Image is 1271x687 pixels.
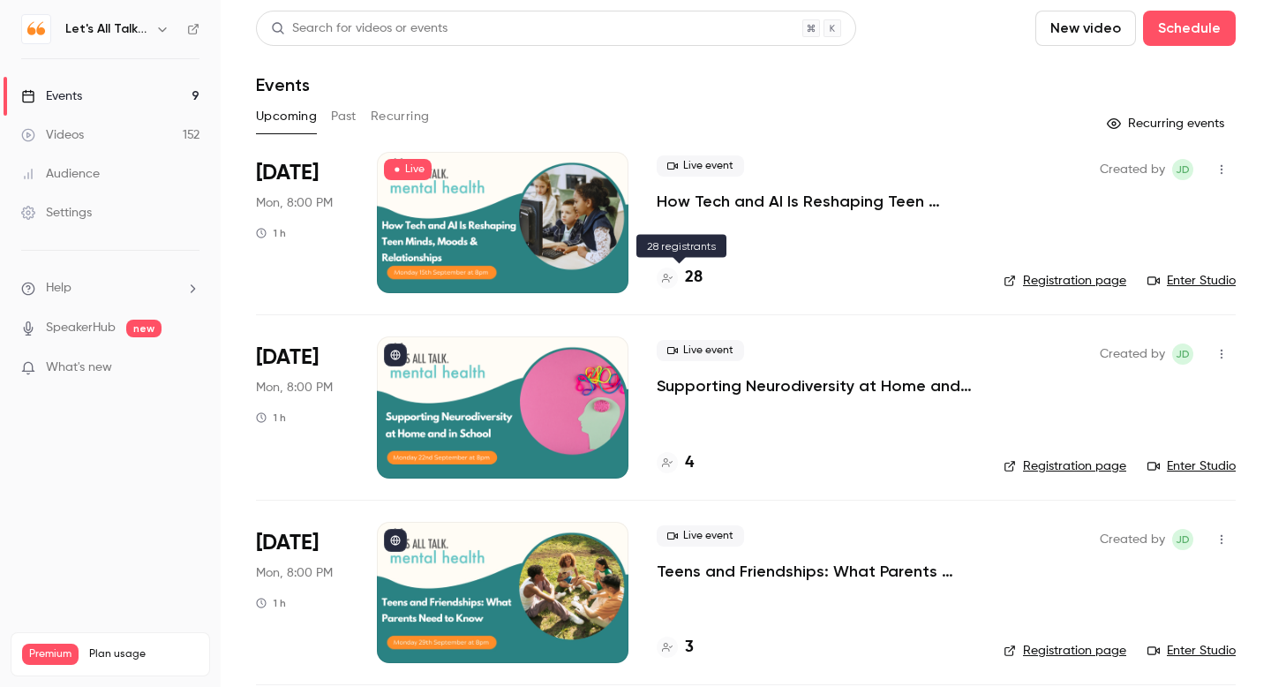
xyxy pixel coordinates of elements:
span: Mon, 8:00 PM [256,379,333,396]
span: [DATE] [256,343,319,372]
span: JD [1176,529,1190,550]
div: 1 h [256,596,286,610]
span: Live event [657,340,744,361]
a: SpeakerHub [46,319,116,337]
span: Live event [657,155,744,177]
a: Enter Studio [1147,457,1236,475]
span: Created by [1100,343,1165,365]
a: Teens and Friendships: What Parents Need to Know [657,561,975,582]
div: Audience [21,165,100,183]
button: Schedule [1143,11,1236,46]
h4: 28 [685,266,703,290]
a: 3 [657,636,694,660]
a: 28 [657,266,703,290]
div: Videos [21,126,84,144]
span: JD [1176,343,1190,365]
button: Recurring [371,102,430,131]
span: new [126,320,162,337]
img: Let's All Talk Mental Health [22,15,50,43]
span: Help [46,279,71,298]
button: Upcoming [256,102,317,131]
button: Past [331,102,357,131]
span: Created by [1100,529,1165,550]
a: Registration page [1004,457,1126,475]
span: [DATE] [256,529,319,557]
span: Premium [22,644,79,665]
a: Supporting Neurodiversity at Home and in School [657,375,975,396]
span: Live [384,159,432,180]
span: Jenni Dunn [1172,343,1193,365]
iframe: Noticeable Trigger [178,360,199,376]
h6: Let's All Talk Mental Health [65,20,148,38]
div: Search for videos or events [271,19,447,38]
div: 1 h [256,411,286,425]
span: [DATE] [256,159,319,187]
a: Enter Studio [1147,642,1236,660]
button: New video [1035,11,1136,46]
div: Settings [21,204,92,222]
span: Mon, 8:00 PM [256,564,333,582]
span: Mon, 8:00 PM [256,194,333,212]
div: 1 h [256,226,286,240]
h4: 4 [685,451,694,475]
div: Sep 15 Mon, 8:00 PM (Europe/London) [256,152,349,293]
div: Events [21,87,82,105]
a: Registration page [1004,642,1126,660]
span: Jenni Dunn [1172,159,1193,180]
div: Sep 29 Mon, 8:00 PM (Europe/London) [256,522,349,663]
span: What's new [46,359,112,377]
a: How Tech and AI Is Reshaping Teen Minds, Moods & Relationships [657,191,975,212]
a: Registration page [1004,272,1126,290]
span: Live event [657,525,744,547]
span: Jenni Dunn [1172,529,1193,550]
h4: 3 [685,636,694,660]
a: 4 [657,451,694,475]
span: Created by [1100,159,1165,180]
h1: Events [256,74,310,95]
span: JD [1176,159,1190,180]
button: Recurring events [1099,109,1236,138]
span: Plan usage [89,647,199,661]
li: help-dropdown-opener [21,279,199,298]
div: Sep 22 Mon, 8:00 PM (Europe/London) [256,336,349,478]
a: Enter Studio [1147,272,1236,290]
